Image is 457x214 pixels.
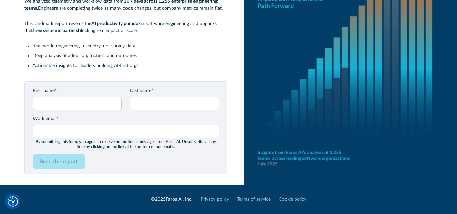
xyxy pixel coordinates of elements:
strong: three systemic barriers [31,28,78,33]
div: By submitting this form, you agree to receive promotional messages from Faros Al. Unsubscribe at ... [33,139,219,149]
a: Privacy policy [201,196,229,203]
label: Work email [33,115,219,122]
label: First name [33,87,122,94]
li: Deep analysis of adoption, friction, and outcomes [32,52,227,60]
div: © Faros AI, Inc. [151,196,192,203]
input: Read the report [33,154,85,169]
a: Terms of service [237,196,271,203]
img: Revisit consent button [8,196,18,207]
strong: AI productivity paradox [91,21,141,26]
label: Last name [130,87,219,94]
p: This landmark report reveals the in software engineering and unpacks the blocking real impact at ... [24,20,227,34]
button: Cookie Settings [8,196,18,207]
li: Real-world engineering telemetry, not survey data [32,43,227,50]
form: Email Form [33,87,219,169]
a: Cookie policy [279,196,306,203]
li: Actionable insights for leaders building AI-first orgs [32,62,227,69]
span: 2025 [155,197,166,202]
